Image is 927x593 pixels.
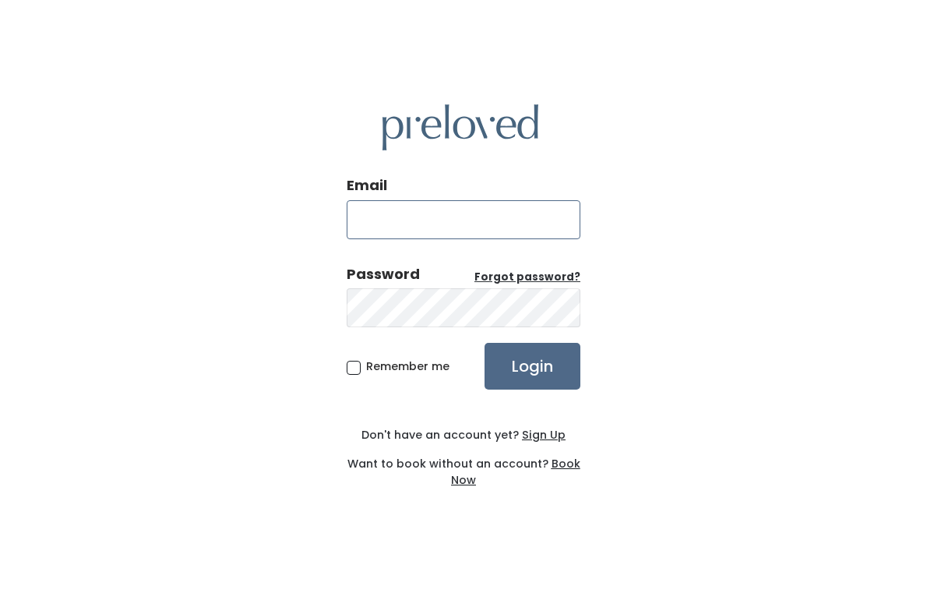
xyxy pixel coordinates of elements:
[366,358,449,374] span: Remember me
[474,270,580,285] a: Forgot password?
[382,104,538,150] img: preloved logo
[485,343,580,390] input: Login
[519,427,566,443] a: Sign Up
[522,427,566,443] u: Sign Up
[347,443,580,489] div: Want to book without an account?
[451,456,580,488] a: Book Now
[474,270,580,284] u: Forgot password?
[347,427,580,443] div: Don't have an account yet?
[347,264,420,284] div: Password
[347,175,387,196] label: Email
